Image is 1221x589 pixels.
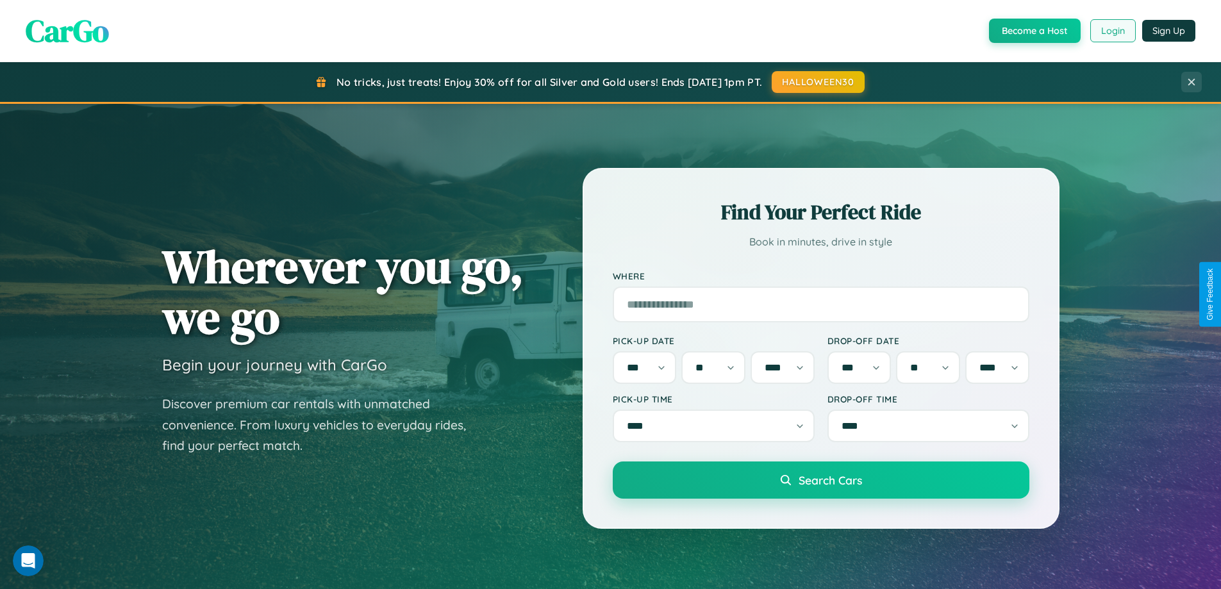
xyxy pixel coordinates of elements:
[613,270,1029,281] label: Where
[13,545,44,576] iframe: Intercom live chat
[613,233,1029,251] p: Book in minutes, drive in style
[613,198,1029,226] h2: Find Your Perfect Ride
[799,473,862,487] span: Search Cars
[336,76,762,88] span: No tricks, just treats! Enjoy 30% off for all Silver and Gold users! Ends [DATE] 1pm PT.
[772,71,865,93] button: HALLOWEEN30
[613,335,815,346] label: Pick-up Date
[162,355,387,374] h3: Begin your journey with CarGo
[162,394,483,456] p: Discover premium car rentals with unmatched convenience. From luxury vehicles to everyday rides, ...
[989,19,1081,43] button: Become a Host
[1206,269,1215,320] div: Give Feedback
[1090,19,1136,42] button: Login
[613,394,815,404] label: Pick-up Time
[827,394,1029,404] label: Drop-off Time
[1142,20,1195,42] button: Sign Up
[162,241,524,342] h1: Wherever you go, we go
[827,335,1029,346] label: Drop-off Date
[613,461,1029,499] button: Search Cars
[26,10,109,52] span: CarGo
